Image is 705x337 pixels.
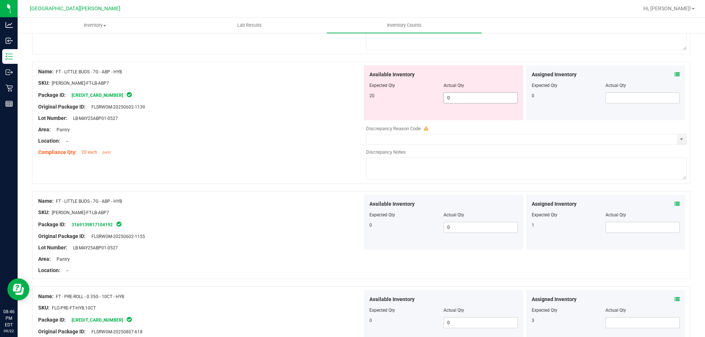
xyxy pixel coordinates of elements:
span: [DATE] [102,151,111,154]
span: LB-MAY25ABP01-0527 [69,245,118,250]
span: FLSRWGM-20250602-1139 [88,105,145,110]
span: Assigned Inventory [532,71,576,78]
span: Assigned Inventory [532,200,576,208]
div: Discrepancy Notes [366,149,687,156]
input: 0 [444,93,517,103]
input: 0 [444,318,517,328]
inline-svg: Analytics [6,21,13,29]
span: select [677,134,686,144]
span: Available Inventory [369,71,415,78]
span: In Sync [126,316,133,323]
a: [CREDIT_CARD_NUMBER] [72,93,123,98]
span: Expected Qty [369,212,395,217]
div: Expected Qty [532,82,606,89]
span: Package ID: [38,92,66,98]
span: Name: [38,198,54,204]
span: 20 [369,93,375,98]
span: Expected Qty [369,308,395,313]
span: Lot Number: [38,245,67,250]
p: 08:46 PM EDT [3,308,14,328]
div: Actual Qty [605,82,680,89]
span: [PERSON_NAME]-FT-LB-ABP7 [52,81,109,86]
iframe: Resource center [7,278,29,300]
span: FLSRWGM-20250807-618 [88,329,142,334]
span: Lot Number: [38,115,67,121]
span: Expected Qty [369,83,395,88]
span: Actual Qty [444,212,464,217]
span: Name: [38,293,54,299]
span: 20 each [82,150,97,155]
span: -- [62,268,68,273]
div: 1 [532,222,606,228]
span: FT - LITTLE BUDS - 7G - ABP - HYB [56,199,122,204]
div: Expected Qty [532,212,606,218]
span: FLO-PRE-FT-HYB.10CT [52,305,96,311]
span: Original Package ID: [38,329,86,334]
span: Original Package ID: [38,233,86,239]
div: Actual Qty [605,307,680,314]
inline-svg: Outbound [6,69,13,76]
span: Pantry [53,127,70,132]
span: Inventory Counts [377,22,431,29]
span: FLSRWGM-20250602-1155 [88,234,145,239]
span: Discrepancy Reason Code [366,126,421,131]
span: Available Inventory [369,200,415,208]
span: Compliance Qty: [38,149,77,155]
span: [PERSON_NAME]-FT-LB-ABP7 [52,210,109,215]
span: SKU: [38,80,50,86]
a: 3169139817104192 [72,222,113,227]
inline-svg: Inbound [6,37,13,44]
span: Assigned Inventory [532,296,576,303]
span: SKU: [38,209,50,215]
span: Lab Results [227,22,272,29]
span: -- [62,139,68,144]
inline-svg: Reports [6,100,13,107]
span: Name: [38,69,54,74]
span: [GEOGRAPHIC_DATA][PERSON_NAME] [30,6,120,12]
span: Original Package ID: [38,104,86,110]
span: Package ID: [38,317,66,323]
span: Area: [38,127,51,132]
span: In Sync [116,220,122,228]
span: Area: [38,256,51,262]
div: 0 [532,92,606,99]
inline-svg: Retail [6,84,13,92]
span: Hi, [PERSON_NAME]! [643,6,691,11]
span: Location: [38,267,60,273]
span: Package ID: [38,221,66,227]
input: 0 [444,222,517,232]
span: 0 [369,318,372,323]
a: [CREDIT_CARD_NUMBER] [72,318,123,323]
div: Actual Qty [605,212,680,218]
inline-svg: Inventory [6,53,13,60]
span: Pantry [53,257,70,262]
span: 0 [369,223,372,228]
span: In Sync [126,91,133,98]
div: 3 [532,317,606,324]
span: Actual Qty [444,83,464,88]
span: Location: [38,138,60,144]
a: Inventory Counts [327,18,481,33]
span: SKU: [38,305,50,311]
span: Actual Qty [444,308,464,313]
span: FT - PRE-ROLL - 0.35G - 10CT - HYB [56,294,124,299]
a: Inventory [18,18,172,33]
div: Expected Qty [532,307,606,314]
span: Available Inventory [369,296,415,303]
span: Inventory [18,22,172,29]
p: 09/22 [3,328,14,334]
span: LB-MAY25ABP01-0527 [69,116,118,121]
span: FT - LITTLE BUDS - 7G - ABP - HYB [56,69,122,74]
a: Lab Results [172,18,327,33]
